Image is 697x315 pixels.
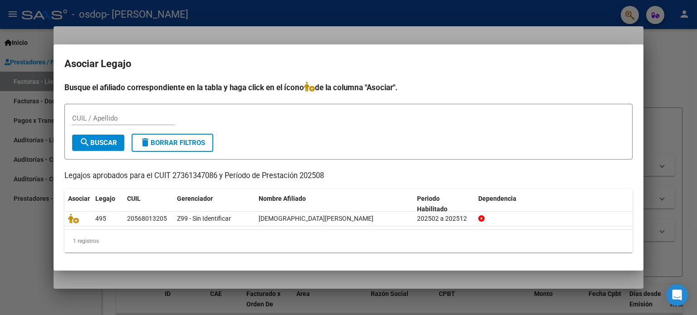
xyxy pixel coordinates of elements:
[259,215,373,222] span: CLUCHINSKY NOHAN
[127,195,141,202] span: CUIL
[475,189,633,219] datatable-header-cell: Dependencia
[92,189,123,219] datatable-header-cell: Legajo
[259,195,306,202] span: Nombre Afiliado
[177,195,213,202] span: Gerenciador
[95,195,115,202] span: Legajo
[173,189,255,219] datatable-header-cell: Gerenciador
[127,213,167,224] div: 20568013205
[478,195,516,202] span: Dependencia
[255,189,413,219] datatable-header-cell: Nombre Afiliado
[79,137,90,148] mat-icon: search
[72,135,124,151] button: Buscar
[140,137,151,148] mat-icon: delete
[68,195,90,202] span: Asociar
[123,189,173,219] datatable-header-cell: CUIL
[79,139,117,147] span: Buscar
[132,134,213,152] button: Borrar Filtros
[413,189,475,219] datatable-header-cell: Periodo Habilitado
[177,215,231,222] span: Z99 - Sin Identificar
[64,230,633,252] div: 1 registros
[140,139,205,147] span: Borrar Filtros
[64,170,633,182] p: Legajos aprobados para el CUIT 27361347086 y Período de Prestación 202508
[417,213,471,224] div: 202502 a 202512
[95,215,106,222] span: 495
[64,82,633,93] h4: Busque el afiliado correspondiente en la tabla y haga click en el ícono de la columna "Asociar".
[417,195,447,213] span: Periodo Habilitado
[64,55,633,73] h2: Asociar Legajo
[64,189,92,219] datatable-header-cell: Asociar
[666,284,688,306] div: Open Intercom Messenger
